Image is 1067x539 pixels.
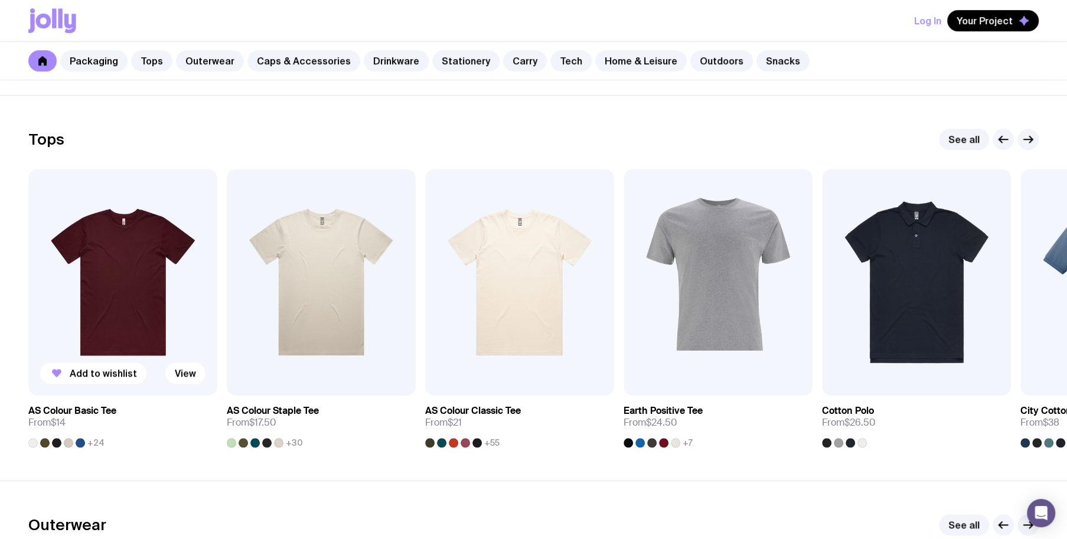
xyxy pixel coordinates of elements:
[939,129,989,150] a: See all
[957,15,1013,27] span: Your Project
[249,416,276,429] span: $17.50
[425,417,462,429] span: From
[165,362,205,384] a: View
[624,396,813,447] a: Earth Positive TeeFrom$24.50+7
[947,10,1039,31] button: Your Project
[939,514,989,535] a: See all
[286,438,303,447] span: +30
[844,416,876,429] span: $26.50
[822,396,1011,447] a: Cotton PoloFrom$26.50
[70,367,137,379] span: Add to wishlist
[28,396,217,447] a: AS Colour Basic TeeFrom$14+24
[87,438,105,447] span: +24
[550,50,592,71] a: Tech
[690,50,753,71] a: Outdoors
[683,438,693,447] span: +7
[822,405,874,417] h3: Cotton Polo
[646,416,677,429] span: $24.50
[756,50,810,71] a: Snacks
[624,417,677,429] span: From
[247,50,360,71] a: Caps & Accessories
[595,50,687,71] a: Home & Leisure
[484,438,500,447] span: +55
[503,50,547,71] a: Carry
[1020,417,1059,429] span: From
[131,50,172,71] a: Tops
[914,10,941,31] button: Log In
[176,50,244,71] a: Outerwear
[28,405,116,417] h3: AS Colour Basic Tee
[364,50,429,71] a: Drinkware
[425,396,614,447] a: AS Colour Classic TeeFrom$21+55
[432,50,500,71] a: Stationery
[60,50,128,71] a: Packaging
[425,405,521,417] h3: AS Colour Classic Tee
[227,405,319,417] h3: AS Colour Staple Tee
[51,416,66,429] span: $14
[624,405,703,417] h3: Earth Positive Tee
[28,417,66,429] span: From
[28,516,106,534] h2: Outerwear
[40,362,146,384] button: Add to wishlist
[227,396,416,447] a: AS Colour Staple TeeFrom$17.50+30
[227,417,276,429] span: From
[1043,416,1059,429] span: $38
[448,416,462,429] span: $21
[1027,499,1055,527] div: Open Intercom Messenger
[28,130,64,148] h2: Tops
[822,417,876,429] span: From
